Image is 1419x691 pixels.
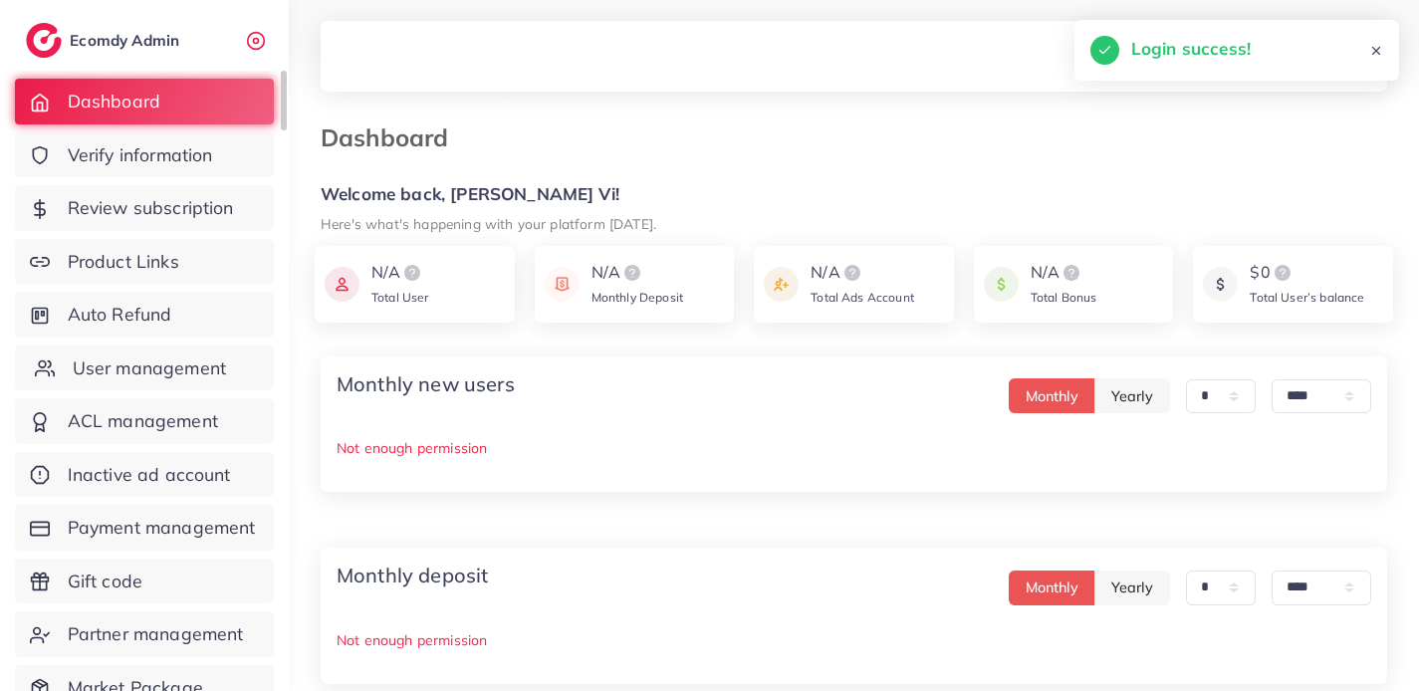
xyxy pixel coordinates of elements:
[15,292,274,338] a: Auto Refund
[764,261,799,308] img: icon payment
[1131,36,1251,62] h5: Login success!
[337,628,1371,652] p: Not enough permission
[68,408,218,434] span: ACL management
[1250,290,1364,305] span: Total User’s balance
[811,290,914,305] span: Total Ads Account
[1009,571,1095,605] button: Monthly
[68,569,142,594] span: Gift code
[15,185,274,231] a: Review subscription
[321,215,656,232] small: Here's what's happening with your platform [DATE].
[15,345,274,391] a: User management
[68,195,234,221] span: Review subscription
[1094,378,1170,413] button: Yearly
[1271,261,1295,285] img: logo
[73,355,226,381] span: User management
[68,621,244,647] span: Partner management
[15,559,274,604] a: Gift code
[811,261,914,285] div: N/A
[591,261,683,285] div: N/A
[15,239,274,285] a: Product Links
[321,184,1387,205] h5: Welcome back, [PERSON_NAME] Vi!
[68,142,213,168] span: Verify information
[400,261,424,285] img: logo
[68,515,256,541] span: Payment management
[15,611,274,657] a: Partner management
[68,89,160,115] span: Dashboard
[15,79,274,124] a: Dashboard
[68,462,231,488] span: Inactive ad account
[1031,261,1097,285] div: N/A
[337,436,1371,460] p: Not enough permission
[1250,261,1364,285] div: $0
[70,31,184,50] h2: Ecomdy Admin
[1203,261,1238,308] img: icon payment
[371,261,429,285] div: N/A
[26,23,62,58] img: logo
[15,505,274,551] a: Payment management
[545,261,580,308] img: icon payment
[1031,290,1097,305] span: Total Bonus
[337,564,488,587] h4: Monthly deposit
[1060,261,1083,285] img: logo
[15,398,274,444] a: ACL management
[371,290,429,305] span: Total User
[620,261,644,285] img: logo
[15,132,274,178] a: Verify information
[15,452,274,498] a: Inactive ad account
[1009,378,1095,413] button: Monthly
[984,261,1019,308] img: icon payment
[591,290,683,305] span: Monthly Deposit
[68,249,179,275] span: Product Links
[337,372,515,396] h4: Monthly new users
[325,261,359,308] img: icon payment
[1094,571,1170,605] button: Yearly
[321,123,464,152] h3: Dashboard
[68,302,172,328] span: Auto Refund
[26,23,184,58] a: logoEcomdy Admin
[840,261,864,285] img: logo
